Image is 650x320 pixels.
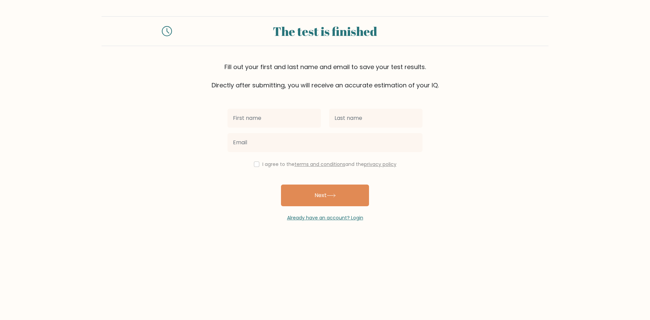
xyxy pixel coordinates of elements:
input: Last name [329,109,422,128]
a: terms and conditions [295,161,345,168]
label: I agree to the and the [262,161,396,168]
button: Next [281,185,369,206]
div: Fill out your first and last name and email to save your test results. Directly after submitting,... [102,62,548,90]
input: First name [227,109,321,128]
a: Already have an account? Login [287,214,363,221]
input: Email [227,133,422,152]
a: privacy policy [364,161,396,168]
div: The test is finished [180,22,470,40]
